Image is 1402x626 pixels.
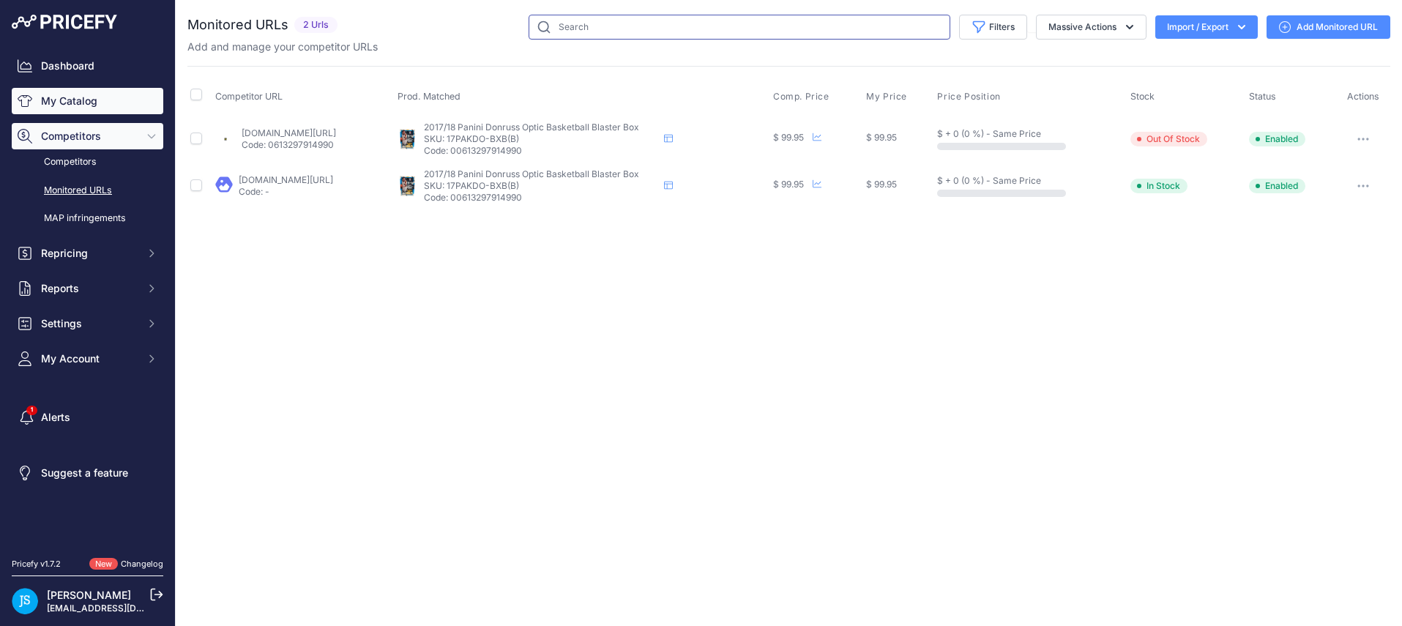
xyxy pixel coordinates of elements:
span: My Price [866,91,907,103]
span: In Stock [1130,179,1187,193]
a: [EMAIL_ADDRESS][DOMAIN_NAME] [47,603,200,614]
p: Add and manage your competitor URLs [187,40,378,54]
p: Code: 0613297914990 [242,139,336,151]
div: Pricefy v1.7.2 [12,558,61,570]
button: Settings [12,310,163,337]
a: Suggest a feature [12,460,163,486]
span: Price Position [937,91,1000,103]
input: Search [529,15,950,40]
span: Comp. Price [773,91,829,103]
button: Import / Export [1155,15,1258,39]
button: Comp. Price [773,91,832,103]
nav: Sidebar [12,53,163,540]
span: My Account [41,351,137,366]
span: 2017/18 Panini Donruss Optic Basketball Blaster Box [424,122,639,133]
button: My Account [12,346,163,372]
p: Code: 00613297914990 [424,145,658,157]
span: Enabled [1249,179,1305,193]
a: Alerts [12,404,163,431]
span: 2017/18 Panini Donruss Optic Basketball Blaster Box [424,168,639,179]
span: Actions [1347,91,1379,102]
button: Price Position [937,91,1003,103]
a: Monitored URLs [12,178,163,204]
p: SKU: 17PAKDO-BXB(B) [424,180,658,192]
span: Prod. Matched [398,91,461,102]
button: Competitors [12,123,163,149]
a: Competitors [12,149,163,175]
span: Competitors [41,129,137,144]
p: Code: 00613297914990 [424,192,658,204]
span: Enabled [1249,132,1305,146]
a: [PERSON_NAME] [47,589,131,601]
a: Dashboard [12,53,163,79]
span: Status [1249,91,1276,102]
a: [DOMAIN_NAME][URL] [242,127,336,138]
span: 2 Urls [294,17,338,34]
p: Code: - [239,186,333,198]
button: Filters [959,15,1027,40]
span: Out Of Stock [1130,132,1207,146]
span: $ 99.95 [866,132,897,143]
span: Settings [41,316,137,331]
button: Reports [12,275,163,302]
button: Massive Actions [1036,15,1146,40]
span: $ 99.95 [866,179,897,190]
span: Stock [1130,91,1155,102]
span: $ 99.95 [773,179,804,190]
span: $ 99.95 [773,132,804,143]
span: $ + 0 (0 %) - Same Price [937,128,1041,139]
h2: Monitored URLs [187,15,288,35]
p: SKU: 17PAKDO-BXB(B) [424,133,658,145]
span: Competitor URL [215,91,283,102]
span: Reports [41,281,137,296]
a: MAP infringements [12,206,163,231]
a: Add Monitored URL [1267,15,1390,39]
span: New [89,558,118,570]
img: Pricefy Logo [12,15,117,29]
span: Repricing [41,246,137,261]
a: [DOMAIN_NAME][URL] [239,174,333,185]
button: My Price [866,91,910,103]
button: Repricing [12,240,163,267]
span: $ + 0 (0 %) - Same Price [937,175,1041,186]
a: Changelog [121,559,163,569]
a: My Catalog [12,88,163,114]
